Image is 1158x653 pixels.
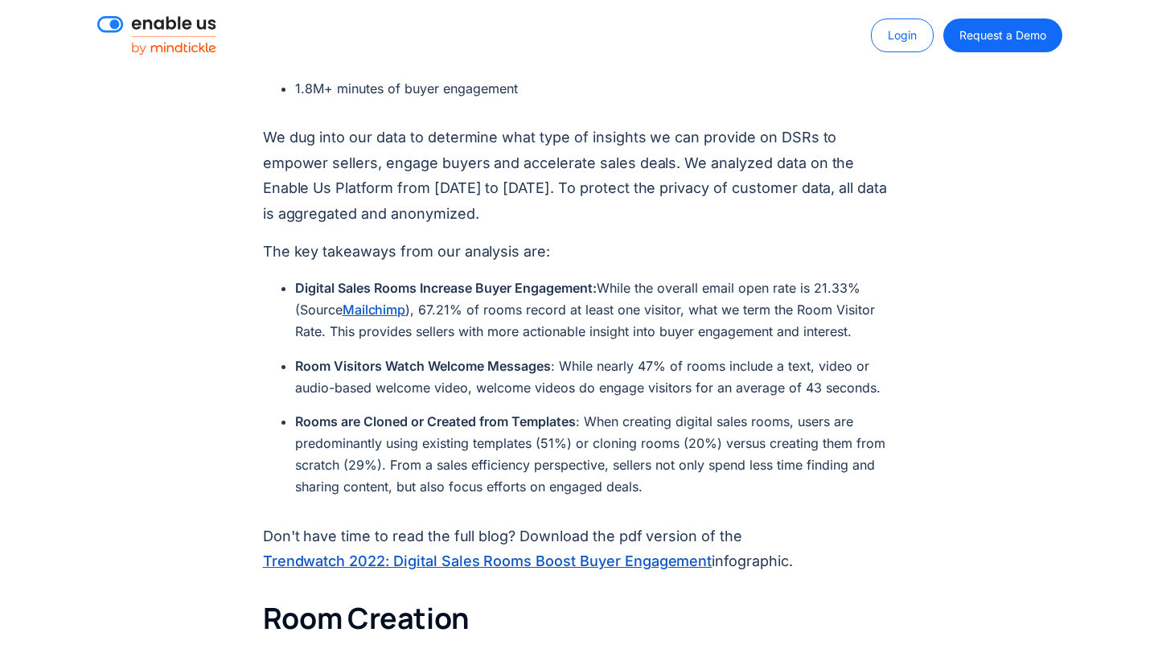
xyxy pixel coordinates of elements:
[263,524,896,574] p: Don't have time to read the full blog? Download the pdf version of the infographic.
[263,239,896,265] p: The key takeaways from our analysis are:
[295,78,896,100] li: 1.8M+ minutes of buyer engagement
[295,411,896,499] li: : When creating digital sales rooms, users are predominantly using existing templates (51%) or cl...
[295,277,896,343] li: While the overall email open rate is 21.33% (Source ), 67.21% of rooms record at least one visito...
[295,413,576,429] strong: Rooms are Cloned or Created from Templates
[295,280,597,296] strong: Digital Sales Rooms Increase Buyer Engagement:
[943,18,1061,52] a: Request a Demo
[295,355,896,399] li: : While nearly 47% of rooms include a text, video or audio-based welcome video, welcome videos do...
[295,358,551,374] strong: Room Visitors Watch Welcome Messages
[343,300,406,319] a: Mailchimp
[263,125,896,226] p: We dug into our data to determine what type of insights we can provide on DSRs to empower sellers...
[871,18,934,52] a: Login
[263,550,712,572] a: Trendwatch 2022: Digital Sales Rooms Boost Buyer Engagement
[263,600,896,638] h2: Room Creation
